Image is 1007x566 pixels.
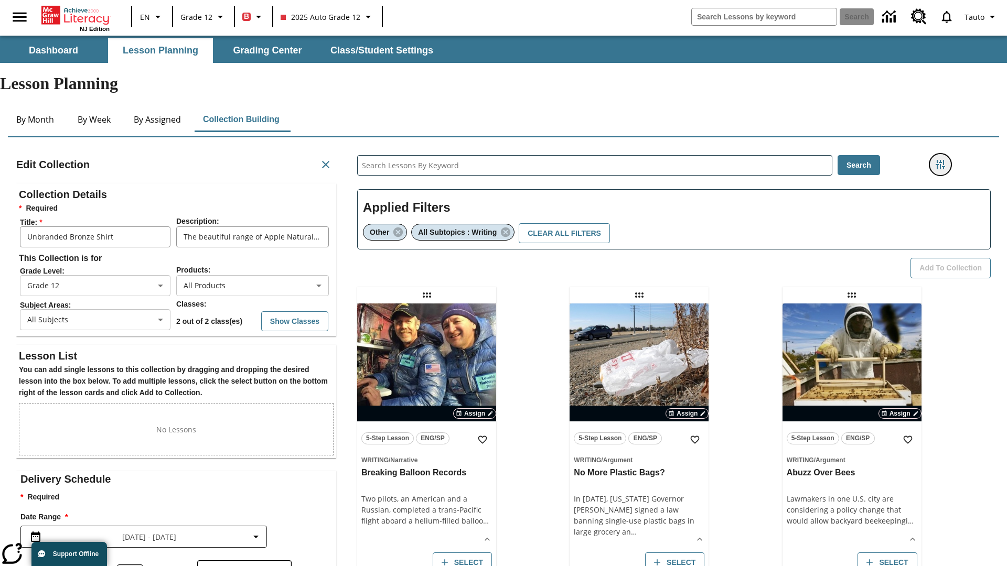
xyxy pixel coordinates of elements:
[960,7,1003,26] button: Profile/Settings
[574,456,601,464] span: Writing
[574,467,704,478] h3: No More Plastic Bags?
[361,467,492,478] h3: Breaking Balloon Records
[261,311,328,332] button: Show Classes
[361,456,389,464] span: Writing
[135,7,169,26] button: Language: EN, Select a language
[41,5,110,26] a: Home
[68,107,120,132] button: By Week
[603,456,633,464] span: Argument
[841,432,875,444] button: ENG/SP
[361,432,414,444] button: 5-Step Lesson
[483,516,489,526] span: …
[411,224,515,241] div: Remove All Subtopics : Writing filter selected item
[816,456,845,464] span: Argument
[846,433,870,444] span: ENG/SP
[464,409,485,418] span: Assign
[19,203,334,214] h6: Required
[20,301,175,309] span: Subject Areas :
[122,531,176,542] span: [DATE] - [DATE]
[25,530,262,543] button: Select the date range menu item
[180,12,212,23] span: Grade 12
[276,7,379,26] button: Class: 2025 Auto Grade 12, Select your class
[366,433,409,444] span: 5-Step Lesson
[479,531,495,547] button: Show Details
[628,432,662,444] button: ENG/SP
[787,467,917,478] h3: Abuzz Over Bees
[1,38,106,63] button: Dashboard
[215,38,320,63] button: Grading Center
[125,107,189,132] button: By Assigned
[390,456,417,464] span: Narrative
[843,287,860,303] div: Draggable lesson: Abuzz Over Bees
[370,228,389,236] span: Other
[20,492,336,503] p: Required
[965,12,984,23] span: Tauto
[19,251,334,266] h6: This Collection is for
[838,155,880,176] button: Search
[879,408,922,419] button: Assign Choose Dates
[20,275,170,296] div: Grade 12
[20,471,336,487] h2: Delivery Schedule
[908,516,914,526] span: …
[421,433,444,444] span: ENG/SP
[176,275,329,296] div: All Products
[361,493,492,526] div: Two pilots, an American and a Russian, completed a trans-Pacific flight aboard a helium-filled ballo
[244,10,249,23] span: B
[19,347,334,364] h2: Lesson List
[53,550,99,558] span: Support Offline
[519,223,610,244] button: Clear All Filters
[4,2,35,32] button: Open side menu
[31,542,107,566] button: Support Offline
[898,430,917,449] button: Add to Favorites
[787,456,814,464] span: Writing
[361,454,492,465] span: Topic: Writing/Narrative
[634,433,657,444] span: ENG/SP
[195,107,288,132] button: Collection Building
[176,316,242,327] p: 2 out of 2 class(es)
[80,26,110,32] span: NJ Edition
[358,156,832,175] input: Search Lessons By Keyword
[281,12,360,23] span: 2025 Auto Grade 12
[250,530,262,543] svg: Collapse Date Range Filter
[357,189,991,250] div: Applied Filters
[685,430,704,449] button: Add to Favorites
[363,224,407,241] div: Remove Other filter selected item
[626,527,631,537] span: n
[677,409,698,418] span: Assign
[363,195,985,221] h2: Applied Filters
[814,456,816,464] span: /
[8,107,62,132] button: By Month
[631,287,648,303] div: Draggable lesson: No More Plastic Bags?
[787,493,917,526] div: Lawmakers in one U.S. city are considering a policy change that would allow backyard beekeeping
[787,454,917,465] span: Topic: Writing/Argument
[176,217,219,225] span: Description :
[108,38,213,63] button: Lesson Planning
[156,424,196,435] p: No Lessons
[579,433,622,444] span: 5-Step Lesson
[238,7,269,26] button: Boost Class color is red. Change class color
[419,287,435,303] div: Draggable lesson: Breaking Balloon Records
[19,186,334,203] h2: Collection Details
[20,267,175,275] span: Grade Level :
[692,8,837,25] input: search field
[631,527,637,537] span: …
[890,409,910,418] span: Assign
[41,4,110,32] div: Home
[16,156,90,173] h2: Edit Collection
[905,3,933,31] a: Resource Center, Will open in new tab
[176,300,207,308] span: Classes :
[140,12,150,23] span: EN
[930,154,951,175] button: Filters Side menu
[20,511,336,523] h3: Date Range
[473,430,492,449] button: Add to Favorites
[389,456,390,464] span: /
[453,408,496,419] button: Assign Choose Dates
[876,3,905,31] a: Data Center
[666,408,709,419] button: Assign Choose Dates
[19,364,334,399] h6: You can add single lessons to this collection by dragging and dropping the desired lesson into th...
[906,516,908,526] span: i
[418,228,497,236] span: All Subtopics : Writing
[574,454,704,465] span: Topic: Writing/Argument
[315,154,336,175] button: Cancel
[20,309,170,330] div: All Subjects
